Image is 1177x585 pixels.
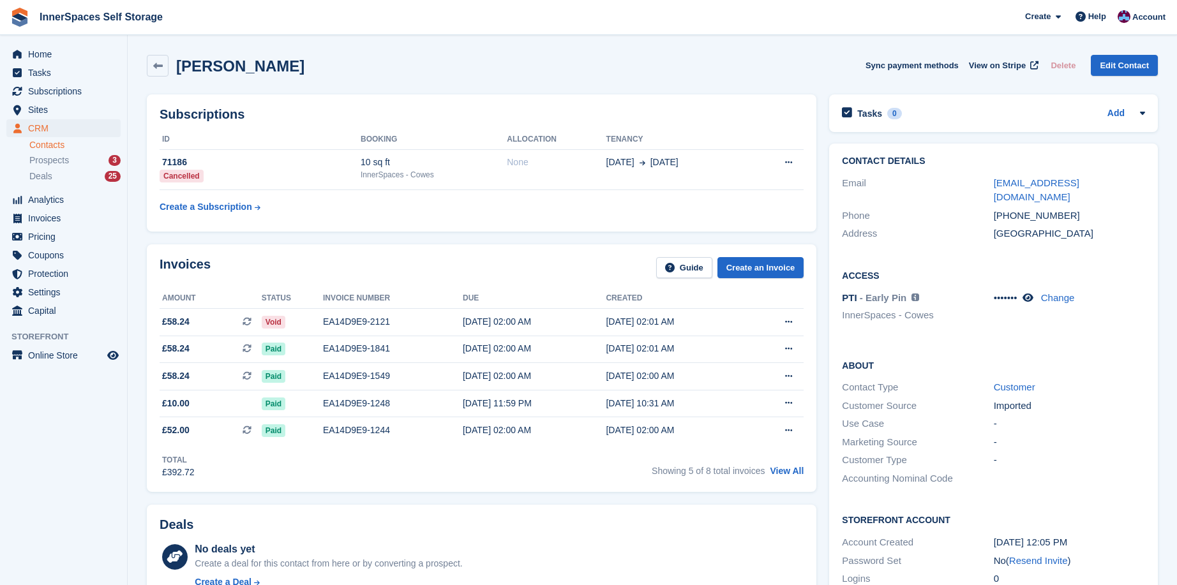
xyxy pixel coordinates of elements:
div: Cancelled [160,170,204,182]
span: Account [1132,11,1166,24]
th: Booking [361,130,507,150]
span: Online Store [28,346,105,364]
div: [DATE] 11:59 PM [463,397,606,410]
img: Paul Allo [1118,10,1130,23]
span: View on Stripe [969,59,1026,72]
div: Account Created [842,535,993,550]
h2: Access [842,269,1145,281]
span: Help [1088,10,1106,23]
span: Create [1025,10,1051,23]
div: EA14D9E9-1549 [323,369,463,383]
a: Contacts [29,139,121,151]
th: Amount [160,288,262,309]
span: Pricing [28,228,105,246]
th: Due [463,288,606,309]
button: Sync payment methods [866,55,959,76]
a: Customer [994,381,1035,392]
a: menu [6,283,121,301]
h2: Subscriptions [160,107,804,122]
div: Password Set [842,554,993,568]
span: Analytics [28,191,105,209]
div: None [507,156,606,169]
span: £52.00 [162,424,190,437]
a: Preview store [105,348,121,363]
div: - [994,435,1145,450]
img: icon-info-grey-7440780725fd019a000dd9b08b2336e03edf1995a4989e88bcd33f0948082b44.svg [911,293,919,301]
span: Tasks [28,64,105,82]
a: menu [6,209,121,227]
a: [EMAIL_ADDRESS][DOMAIN_NAME] [994,177,1079,203]
a: menu [6,191,121,209]
a: menu [6,119,121,137]
span: £58.24 [162,369,190,383]
li: InnerSpaces - Cowes [842,308,993,323]
span: PTI [842,292,857,303]
span: Protection [28,265,105,283]
a: Create an Invoice [717,257,804,278]
a: menu [6,302,121,320]
div: Imported [994,399,1145,413]
div: InnerSpaces - Cowes [361,169,507,181]
button: Delete [1046,55,1081,76]
span: ••••••• [994,292,1017,303]
span: Subscriptions [28,82,105,100]
a: Change [1041,292,1075,303]
div: Total [162,454,195,466]
span: £10.00 [162,397,190,410]
div: [GEOGRAPHIC_DATA] [994,226,1145,241]
div: EA14D9E9-1244 [323,424,463,437]
h2: Invoices [160,257,211,278]
div: [DATE] 10:31 AM [606,397,748,410]
div: Accounting Nominal Code [842,471,993,486]
a: menu [6,101,121,119]
div: No [994,554,1145,568]
div: EA14D9E9-2121 [323,315,463,329]
th: Status [262,288,323,309]
a: Deals 25 [29,170,121,183]
div: EA14D9E9-1841 [323,342,463,355]
span: Settings [28,283,105,301]
a: menu [6,265,121,283]
h2: Contact Details [842,156,1145,167]
a: menu [6,346,121,364]
div: 71186 [160,156,361,169]
a: View on Stripe [964,55,1041,76]
div: 10 sq ft [361,156,507,169]
a: Guide [656,257,712,278]
h2: Storefront Account [842,513,1145,526]
span: [DATE] [650,156,678,169]
th: Invoice number [323,288,463,309]
span: ( ) [1006,555,1071,566]
span: £58.24 [162,315,190,329]
div: EA14D9E9-1248 [323,397,463,410]
div: £392.72 [162,466,195,479]
a: InnerSpaces Self Storage [34,6,168,27]
span: Paid [262,424,285,437]
span: Paid [262,397,285,410]
h2: [PERSON_NAME] [176,57,304,75]
div: Customer Type [842,453,993,468]
a: Resend Invite [1009,555,1068,566]
a: Create a Subscription [160,195,260,219]
div: 3 [109,155,121,166]
img: stora-icon-8386f47178a22dfd0bd8f6a31ec36ba5ce8667c1dd55bd0f319d3a0aa187defe.svg [10,8,29,27]
div: [DATE] 02:00 AM [463,342,606,355]
span: CRM [28,119,105,137]
div: Create a deal for this contact from here or by converting a prospect. [195,557,462,570]
span: Void [262,316,285,329]
span: [DATE] [606,156,634,169]
a: menu [6,45,121,63]
div: Email [842,176,993,205]
a: menu [6,246,121,264]
span: Storefront [11,330,127,343]
div: Marketing Source [842,435,993,450]
span: - Early Pin [860,292,906,303]
span: Coupons [28,246,105,264]
th: ID [160,130,361,150]
a: menu [6,82,121,100]
div: 25 [105,171,121,182]
div: 0 [887,108,902,119]
span: Prospects [29,154,69,167]
span: Deals [29,170,52,182]
span: Paid [262,370,285,383]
